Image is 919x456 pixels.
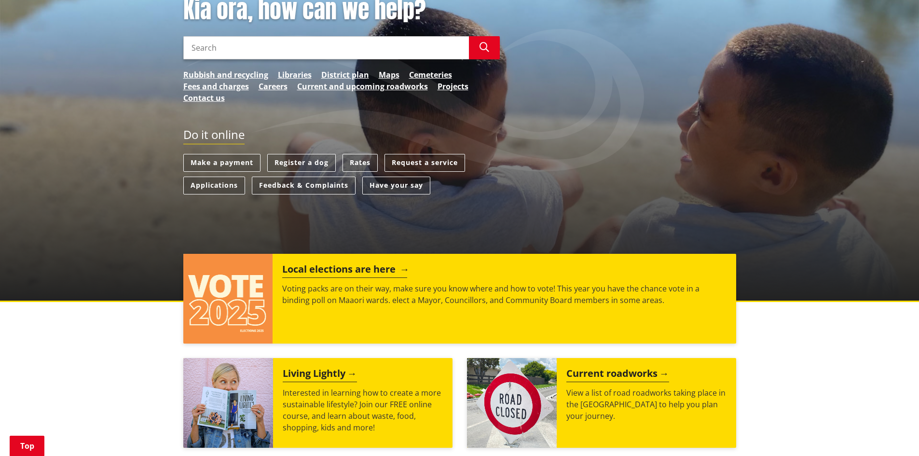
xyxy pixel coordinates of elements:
[282,263,407,278] h2: Local elections are here
[10,436,44,456] a: Top
[267,154,336,172] a: Register a dog
[566,387,727,422] p: View a list of road roadworks taking place in the [GEOGRAPHIC_DATA] to help you plan your journey.
[259,81,288,92] a: Careers
[343,154,378,172] a: Rates
[183,254,736,344] a: Local elections are here Voting packs are on their way, make sure you know where and how to vote!...
[467,358,557,448] img: Road closed sign
[252,177,356,194] a: Feedback & Complaints
[297,81,428,92] a: Current and upcoming roadworks
[183,81,249,92] a: Fees and charges
[283,387,443,433] p: Interested in learning how to create a more sustainable lifestyle? Join our FREE online course, a...
[384,154,465,172] a: Request a service
[283,368,357,382] h2: Living Lightly
[379,69,399,81] a: Maps
[362,177,430,194] a: Have your say
[183,358,273,448] img: Mainstream Green Workshop Series
[278,69,312,81] a: Libraries
[183,92,225,104] a: Contact us
[183,128,245,145] h2: Do it online
[321,69,369,81] a: District plan
[409,69,452,81] a: Cemeteries
[467,358,736,448] a: Current roadworks View a list of road roadworks taking place in the [GEOGRAPHIC_DATA] to help you...
[183,154,261,172] a: Make a payment
[282,283,726,306] p: Voting packs are on their way, make sure you know where and how to vote! This year you have the c...
[183,36,469,59] input: Search input
[183,254,273,344] img: Vote 2025
[438,81,468,92] a: Projects
[183,69,268,81] a: Rubbish and recycling
[183,358,453,448] a: Living Lightly Interested in learning how to create a more sustainable lifestyle? Join our FREE o...
[183,177,245,194] a: Applications
[566,368,669,382] h2: Current roadworks
[875,415,909,450] iframe: Messenger Launcher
